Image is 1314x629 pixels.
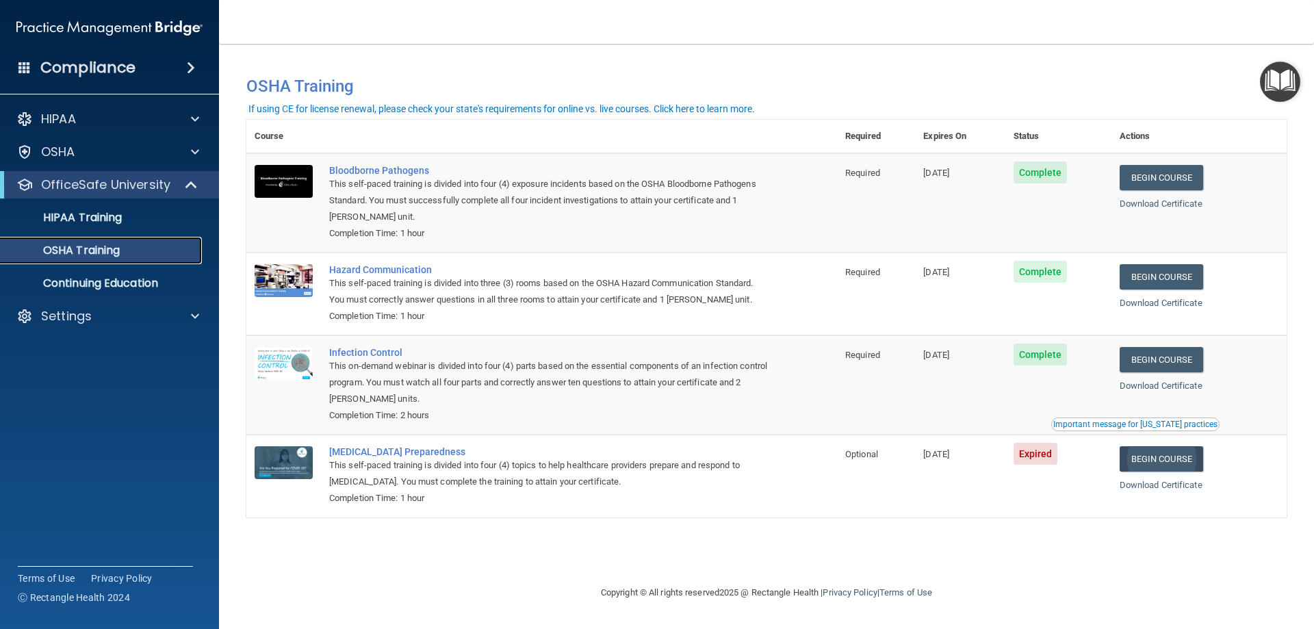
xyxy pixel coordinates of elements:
[1014,261,1068,283] span: Complete
[923,449,949,459] span: [DATE]
[41,111,76,127] p: HIPAA
[16,14,203,42] img: PMB logo
[1120,381,1202,391] a: Download Certificate
[41,177,170,193] p: OfficeSafe University
[1120,198,1202,209] a: Download Certificate
[9,277,196,290] p: Continuing Education
[329,490,769,506] div: Completion Time: 1 hour
[837,120,915,153] th: Required
[329,358,769,407] div: This on-demand webinar is divided into four (4) parts based on the essential components of an inf...
[246,102,757,116] button: If using CE for license renewal, please check your state's requirements for online vs. live cours...
[845,168,880,178] span: Required
[16,177,198,193] a: OfficeSafe University
[1111,120,1287,153] th: Actions
[1260,62,1300,102] button: Open Resource Center
[18,572,75,585] a: Terms of Use
[1014,443,1058,465] span: Expired
[1014,162,1068,183] span: Complete
[9,211,122,224] p: HIPAA Training
[329,457,769,490] div: This self-paced training is divided into four (4) topics to help healthcare providers prepare and...
[823,587,877,598] a: Privacy Policy
[329,165,769,176] a: Bloodborne Pathogens
[16,144,199,160] a: OSHA
[845,350,880,360] span: Required
[329,308,769,324] div: Completion Time: 1 hour
[41,308,92,324] p: Settings
[329,176,769,225] div: This self-paced training is divided into four (4) exposure incidents based on the OSHA Bloodborne...
[1005,120,1111,153] th: Status
[91,572,153,585] a: Privacy Policy
[845,449,878,459] span: Optional
[845,267,880,277] span: Required
[1120,264,1203,290] a: Begin Course
[329,275,769,308] div: This self-paced training is divided into three (3) rooms based on the OSHA Hazard Communication S...
[246,120,321,153] th: Course
[1051,418,1220,431] button: Read this if you are a dental practitioner in the state of CA
[16,111,199,127] a: HIPAA
[1014,344,1068,365] span: Complete
[915,120,1005,153] th: Expires On
[1120,480,1202,490] a: Download Certificate
[248,104,755,114] div: If using CE for license renewal, please check your state's requirements for online vs. live cours...
[9,244,120,257] p: OSHA Training
[329,225,769,242] div: Completion Time: 1 hour
[1120,446,1203,472] a: Begin Course
[879,587,932,598] a: Terms of Use
[923,350,949,360] span: [DATE]
[41,144,75,160] p: OSHA
[1120,165,1203,190] a: Begin Course
[1120,347,1203,372] a: Begin Course
[40,58,136,77] h4: Compliance
[329,264,769,275] a: Hazard Communication
[329,407,769,424] div: Completion Time: 2 hours
[16,308,199,324] a: Settings
[923,267,949,277] span: [DATE]
[18,591,130,604] span: Ⓒ Rectangle Health 2024
[923,168,949,178] span: [DATE]
[1053,420,1218,428] div: Important message for [US_STATE] practices
[329,347,769,358] a: Infection Control
[329,446,769,457] a: [MEDICAL_DATA] Preparedness
[1120,298,1202,308] a: Download Certificate
[517,571,1016,615] div: Copyright © All rights reserved 2025 @ Rectangle Health | |
[246,77,1287,96] h4: OSHA Training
